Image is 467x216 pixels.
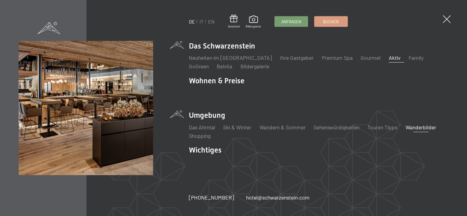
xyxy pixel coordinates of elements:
a: IT [200,19,204,24]
a: Family [409,54,424,61]
a: Wandern & Sommer [259,124,306,131]
a: Neuheiten im [GEOGRAPHIC_DATA] [189,54,272,61]
a: Bildergalerie [246,16,261,28]
a: Bildergalerie [241,63,269,70]
a: hotel@schwarzenstein.com [246,194,310,201]
a: Sehenswürdigkeiten [314,124,359,131]
a: Buchen [314,16,347,27]
a: Belvita [217,63,232,70]
span: Bildergalerie [246,25,261,28]
a: [PHONE_NUMBER] [189,194,234,201]
a: DE [189,19,195,24]
a: Ski & Winter [223,124,251,131]
span: Anfragen [281,19,301,24]
a: Shopping [189,132,211,139]
a: Gutschein [228,15,240,28]
a: Touren Tipps [367,124,397,131]
a: Ihre Gastgeber [280,54,314,61]
span: [PHONE_NUMBER] [189,194,234,201]
a: Das Ahrntal [189,124,215,131]
a: Aktiv [389,54,400,61]
a: Wanderbilder [406,124,436,131]
a: GoGreen [189,63,209,70]
a: Gourmet [361,54,381,61]
a: Premium Spa [322,54,353,61]
a: Anfragen [275,16,308,27]
span: Gutschein [228,25,240,28]
span: Buchen [323,19,339,24]
a: EN [208,19,215,24]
